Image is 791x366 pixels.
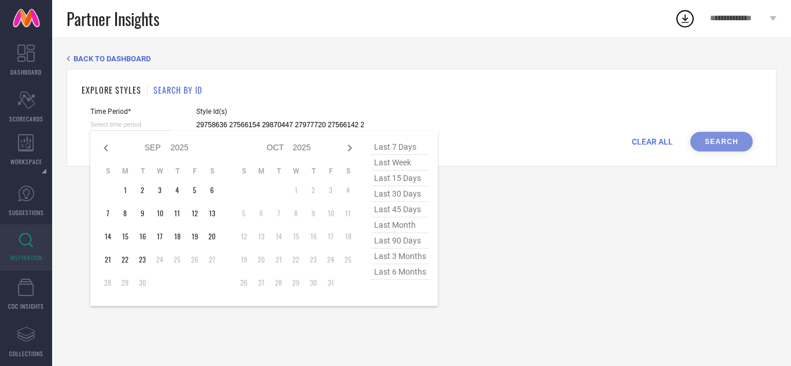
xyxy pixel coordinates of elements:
h1: SEARCH BY ID [153,84,202,96]
td: Tue Sep 09 2025 [134,205,151,222]
td: Fri Oct 24 2025 [322,251,339,268]
th: Tuesday [134,167,151,176]
td: Wed Oct 15 2025 [287,228,305,245]
td: Sun Oct 26 2025 [235,274,252,291]
span: last 90 days [371,233,429,249]
td: Mon Sep 15 2025 [116,228,134,245]
td: Wed Oct 29 2025 [287,274,305,291]
td: Wed Sep 03 2025 [151,182,169,199]
th: Saturday [339,167,357,176]
span: CDC INSIGHTS [8,302,44,310]
span: BACK TO DASHBOARD [74,54,151,63]
td: Wed Oct 22 2025 [287,251,305,268]
td: Mon Oct 20 2025 [252,251,270,268]
td: Tue Oct 28 2025 [270,274,287,291]
span: last week [371,155,429,171]
span: last 30 days [371,186,429,202]
th: Friday [322,167,339,176]
span: last 15 days [371,171,429,186]
th: Saturday [203,167,221,176]
td: Sat Oct 25 2025 [339,251,357,268]
td: Sat Sep 27 2025 [203,251,221,268]
span: Partner Insights [67,7,159,31]
td: Thu Oct 23 2025 [305,251,322,268]
span: Time Period* [90,108,170,116]
td: Sun Oct 19 2025 [235,251,252,268]
td: Sun Sep 14 2025 [99,228,116,245]
td: Tue Sep 02 2025 [134,182,151,199]
td: Sat Sep 13 2025 [203,205,221,222]
td: Fri Sep 26 2025 [186,251,203,268]
th: Monday [252,167,270,176]
td: Tue Oct 21 2025 [270,251,287,268]
td: Tue Sep 23 2025 [134,251,151,268]
td: Mon Sep 22 2025 [116,251,134,268]
th: Wednesday [151,167,169,176]
span: SCORECARDS [9,114,43,123]
input: Select time period [90,119,170,131]
td: Mon Oct 06 2025 [252,205,270,222]
span: WORKSPACE [10,157,42,166]
td: Wed Sep 17 2025 [151,228,169,245]
td: Fri Oct 31 2025 [322,274,339,291]
span: last month [371,217,429,233]
h1: EXPLORE STYLES [82,84,141,96]
span: CLEAR ALL [632,137,673,146]
span: SUGGESTIONS [9,208,44,217]
td: Fri Sep 19 2025 [186,228,203,245]
td: Mon Sep 01 2025 [116,182,134,199]
th: Thursday [305,167,322,176]
td: Thu Sep 25 2025 [169,251,186,268]
td: Fri Sep 12 2025 [186,205,203,222]
td: Fri Oct 10 2025 [322,205,339,222]
td: Tue Oct 14 2025 [270,228,287,245]
span: INSPIRATION [10,253,42,262]
th: Monday [116,167,134,176]
td: Fri Oct 17 2025 [322,228,339,245]
td: Mon Sep 08 2025 [116,205,134,222]
td: Wed Oct 01 2025 [287,182,305,199]
td: Wed Sep 10 2025 [151,205,169,222]
span: COLLECTIONS [9,349,43,358]
span: last 45 days [371,202,429,217]
span: DASHBOARD [10,68,42,76]
th: Sunday [235,167,252,176]
td: Thu Sep 04 2025 [169,182,186,199]
span: last 7 days [371,139,429,155]
td: Sat Sep 06 2025 [203,182,221,199]
td: Sun Oct 05 2025 [235,205,252,222]
td: Thu Oct 16 2025 [305,228,322,245]
span: last 6 months [371,264,429,280]
td: Sat Oct 11 2025 [339,205,357,222]
td: Thu Oct 09 2025 [305,205,322,222]
td: Thu Oct 30 2025 [305,274,322,291]
div: Next month [343,141,357,155]
th: Wednesday [287,167,305,176]
td: Wed Oct 08 2025 [287,205,305,222]
th: Tuesday [270,167,287,176]
td: Sat Sep 20 2025 [203,228,221,245]
td: Sun Sep 28 2025 [99,274,116,291]
th: Friday [186,167,203,176]
td: Sun Sep 07 2025 [99,205,116,222]
td: Wed Sep 24 2025 [151,251,169,268]
div: Back TO Dashboard [67,54,777,63]
td: Sat Oct 04 2025 [339,182,357,199]
td: Thu Sep 18 2025 [169,228,186,245]
td: Sat Oct 18 2025 [339,228,357,245]
td: Fri Oct 03 2025 [322,182,339,199]
span: Style Id(s) [196,108,364,116]
td: Tue Oct 07 2025 [270,205,287,222]
th: Thursday [169,167,186,176]
td: Thu Oct 02 2025 [305,182,322,199]
td: Thu Sep 11 2025 [169,205,186,222]
td: Mon Oct 13 2025 [252,228,270,245]
th: Sunday [99,167,116,176]
td: Fri Sep 05 2025 [186,182,203,199]
div: Previous month [99,141,113,155]
div: Open download list [675,8,695,29]
span: last 3 months [371,249,429,264]
td: Tue Sep 30 2025 [134,274,151,291]
td: Mon Sep 29 2025 [116,274,134,291]
td: Tue Sep 16 2025 [134,228,151,245]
